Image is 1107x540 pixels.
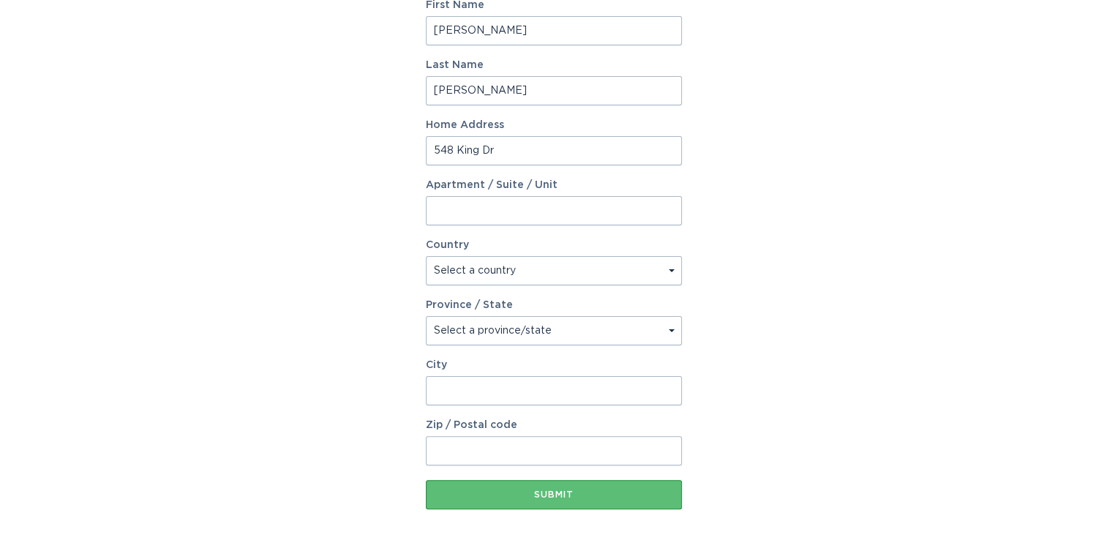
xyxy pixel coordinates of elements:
label: Apartment / Suite / Unit [426,180,682,190]
label: Country [426,240,469,250]
label: City [426,360,682,370]
label: Last Name [426,60,682,70]
div: Submit [433,490,675,499]
label: Province / State [426,300,513,310]
label: Home Address [426,120,682,130]
label: Zip / Postal code [426,420,682,430]
button: Submit [426,480,682,509]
